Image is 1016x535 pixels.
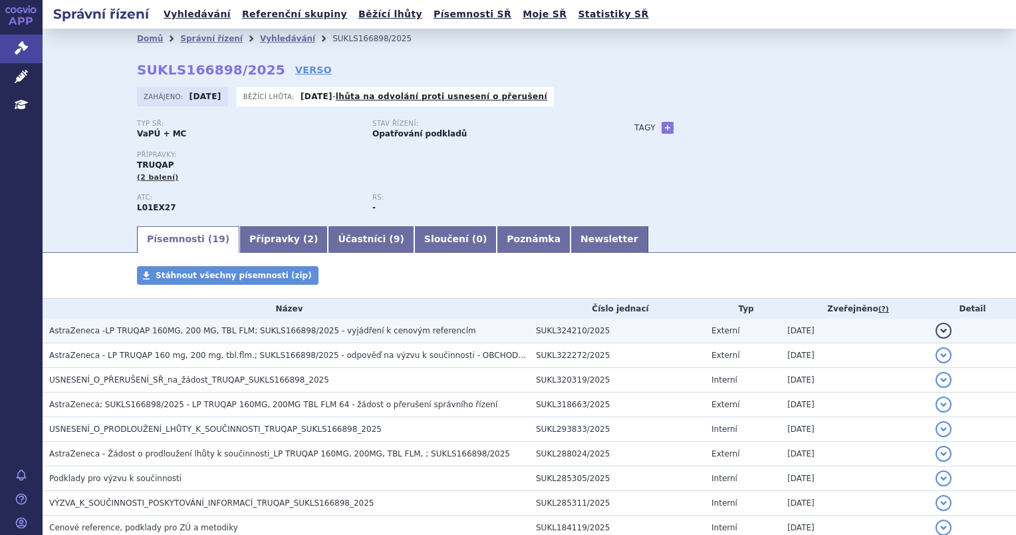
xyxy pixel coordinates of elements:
strong: VaPÚ + MC [137,129,186,138]
span: TRUQAP [137,160,174,170]
a: Domů [137,34,163,43]
li: SUKLS166898/2025 [332,29,429,49]
span: Interní [711,498,737,508]
a: Referenční skupiny [238,5,351,23]
strong: - [372,203,376,212]
a: Sloučení (0) [414,226,497,253]
a: VERSO [295,63,332,77]
button: detail [936,347,952,363]
h2: Správní řízení [43,5,160,23]
span: USNESENÍ_O_PŘERUŠENÍ_SŘ_na_žádost_TRUQAP_SUKLS166898_2025 [49,375,329,385]
span: USNESENÍ_O_PRODLOUŽENÍ_LHŮTY_K_SOUČINNOSTI_TRUQAP_SUKLS166898_2025 [49,425,382,434]
strong: [DATE] [190,92,221,101]
span: Externí [711,449,739,458]
td: SUKL288024/2025 [529,442,705,466]
span: AstraZeneca -LP TRUQAP 160MG, 200 MG, TBL FLM; SUKLS166898/2025 - vyjádření k cenovým referencím [49,326,476,335]
a: Stáhnout všechny písemnosti (zip) [137,266,318,285]
strong: [DATE] [301,92,332,101]
strong: SUKLS166898/2025 [137,62,285,78]
p: ATC: [137,194,359,202]
a: Newsletter [571,226,648,253]
span: (2 balení) [137,173,179,182]
span: AstraZeneca; SUKLS166898/2025 - LP TRUQAP 160MG, 200MG TBL FLM 64 - žádost o přerušení správního ... [49,400,497,409]
td: [DATE] [781,368,929,393]
a: Přípravky (2) [239,226,328,253]
a: Vyhledávání [260,34,315,43]
a: + [662,122,674,134]
a: Statistiky SŘ [574,5,652,23]
td: [DATE] [781,393,929,417]
td: SUKL322272/2025 [529,343,705,368]
td: SUKL285311/2025 [529,491,705,516]
th: Číslo jednací [529,299,705,319]
a: Moje SŘ [519,5,571,23]
td: [DATE] [781,466,929,491]
th: Typ [705,299,781,319]
td: [DATE] [781,417,929,442]
span: Stáhnout všechny písemnosti (zip) [156,271,312,280]
p: Stav řízení: [372,120,594,128]
th: Zveřejněno [781,299,929,319]
button: detail [936,446,952,462]
h3: Tagy [634,120,656,136]
span: Externí [711,400,739,409]
a: Běžící lhůty [354,5,426,23]
a: Písemnosti (19) [137,226,239,253]
span: Cenové reference, podklady pro ZÚ a metodiky [49,523,238,532]
a: lhůta na odvolání proti usnesení o přerušení [336,92,547,101]
p: - [301,91,547,102]
span: 0 [476,234,483,244]
span: Běžící lhůta: [243,91,297,102]
strong: KAPIVASERTIB [137,203,176,212]
p: RS: [372,194,594,202]
td: [DATE] [781,343,929,368]
td: [DATE] [781,442,929,466]
a: Vyhledávání [160,5,235,23]
td: SUKL320319/2025 [529,368,705,393]
button: detail [936,421,952,437]
button: detail [936,323,952,339]
td: [DATE] [781,319,929,343]
span: Interní [711,474,737,483]
td: SUKL318663/2025 [529,393,705,417]
button: detail [936,372,952,388]
span: Externí [711,351,739,360]
button: detail [936,397,952,413]
span: AstraZeneca - Žádost o prodloužení lhůty k součinnosti_LP TRUQAP 160MG, 200MG, TBL FLM, ; SUKLS16... [49,449,510,458]
abbr: (?) [878,305,889,314]
button: detail [936,470,952,486]
a: Účastníci (9) [328,226,414,253]
span: AstraZeneca - LP TRUQAP 160 mg, 200 mg, tbl.flm.; SUKLS166898/2025 - odpověď na výzvu k součinnos... [49,351,571,360]
p: Přípravky: [137,151,608,159]
p: Typ SŘ: [137,120,359,128]
th: Detail [929,299,1016,319]
span: Podklady pro výzvu k součinnosti [49,474,182,483]
span: VÝZVA_K_SOUČINNOSTI_POSKYTOVÁNÍ_INFORMACÍ_TRUQAP_SUKLS166898_2025 [49,498,374,508]
span: Interní [711,375,737,385]
td: SUKL293833/2025 [529,417,705,442]
td: SUKL324210/2025 [529,319,705,343]
a: Správní řízení [180,34,243,43]
span: Externí [711,326,739,335]
span: 2 [307,234,314,244]
span: Interní [711,523,737,532]
span: 9 [394,234,400,244]
span: Zahájeno: [144,91,186,102]
span: Interní [711,425,737,434]
a: Písemnosti SŘ [430,5,515,23]
td: [DATE] [781,491,929,516]
a: Poznámka [497,226,571,253]
td: SUKL285305/2025 [529,466,705,491]
th: Název [43,299,529,319]
span: 19 [212,234,225,244]
button: detail [936,495,952,511]
strong: Opatřování podkladů [372,129,467,138]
